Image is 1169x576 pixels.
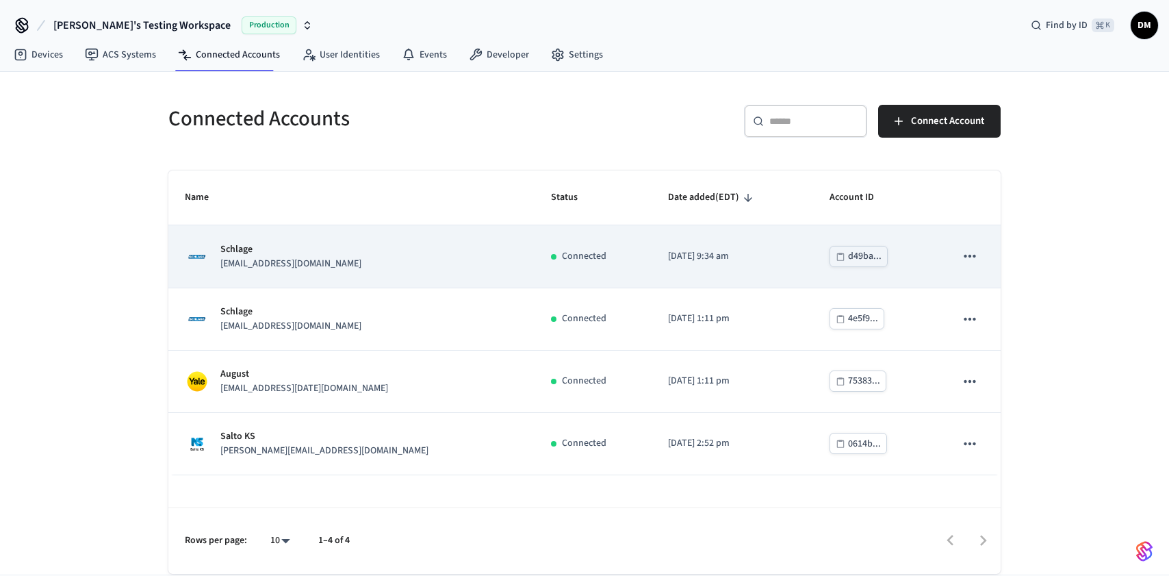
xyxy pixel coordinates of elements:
img: Salto KS Logo [185,431,209,456]
a: ACS Systems [74,42,167,67]
button: 0614b... [830,433,887,454]
button: Connect Account [878,105,1001,138]
a: Devices [3,42,74,67]
p: [DATE] 1:11 pm [668,312,797,326]
p: Connected [562,312,606,326]
p: [EMAIL_ADDRESS][DATE][DOMAIN_NAME] [220,381,388,396]
p: Schlage [220,242,361,257]
p: [DATE] 1:11 pm [668,374,797,388]
div: d49ba... [848,248,882,265]
a: Connected Accounts [167,42,291,67]
span: Status [551,187,595,208]
span: Date added(EDT) [668,187,757,208]
p: [EMAIL_ADDRESS][DOMAIN_NAME] [220,257,361,271]
a: Developer [458,42,540,67]
button: 75383... [830,371,886,392]
div: 75383... [848,373,880,390]
p: August [220,367,388,381]
p: Connected [562,436,606,451]
img: Yale Logo, Square [185,369,209,394]
button: d49ba... [830,246,888,267]
span: DM [1132,13,1157,38]
p: [EMAIL_ADDRESS][DOMAIN_NAME] [220,319,361,334]
a: Events [391,42,458,67]
p: Connected [562,374,606,388]
span: Account ID [830,187,892,208]
div: Find by ID⌘ K [1020,13,1125,38]
span: Find by ID [1046,18,1088,32]
span: Name [185,187,227,208]
h5: Connected Accounts [168,105,576,133]
p: [DATE] 2:52 pm [668,436,797,451]
p: [DATE] 9:34 am [668,249,797,264]
span: Connect Account [911,112,984,130]
div: 4e5f9... [848,310,878,327]
p: [PERSON_NAME][EMAIL_ADDRESS][DOMAIN_NAME] [220,444,428,458]
span: ⌘ K [1092,18,1114,32]
span: Production [242,16,296,34]
img: SeamLogoGradient.69752ec5.svg [1136,540,1153,562]
p: Salto KS [220,429,428,444]
button: 4e5f9... [830,308,884,329]
p: 1–4 of 4 [318,534,350,548]
table: sticky table [168,171,1001,475]
p: Rows per page: [185,534,247,548]
a: User Identities [291,42,391,67]
img: Schlage Logo, Square [185,307,209,331]
div: 10 [264,531,296,551]
button: DM [1131,12,1158,39]
img: Schlage Logo, Square [185,245,209,269]
a: Settings [540,42,614,67]
p: Connected [562,249,606,264]
p: Schlage [220,305,361,319]
span: [PERSON_NAME]'s Testing Workspace [53,17,231,34]
div: 0614b... [848,436,881,453]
